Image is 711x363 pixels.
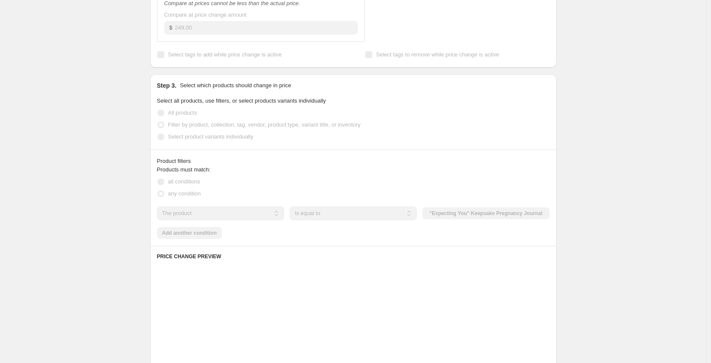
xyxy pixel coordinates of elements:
span: $ [169,24,172,31]
span: Select product variants individually [168,133,253,140]
div: Product filters [157,157,550,165]
span: Compare at price change amount [164,12,247,18]
input: 80.00 [175,21,358,35]
span: Products must match: [157,166,211,173]
span: Filter by product, collection, tag, vendor, product type, variant title, or inventory [168,121,361,128]
span: Select tags to remove while price change is active [376,51,499,58]
span: any condition [168,190,201,197]
p: Select which products should change in price [180,81,291,90]
span: All products [168,109,197,116]
span: Select tags to add while price change is active [168,51,282,58]
h2: Step 3. [157,81,177,90]
span: Select all products, use filters, or select products variants individually [157,97,326,104]
h6: PRICE CHANGE PREVIEW [157,253,550,260]
span: all conditions [168,178,200,185]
